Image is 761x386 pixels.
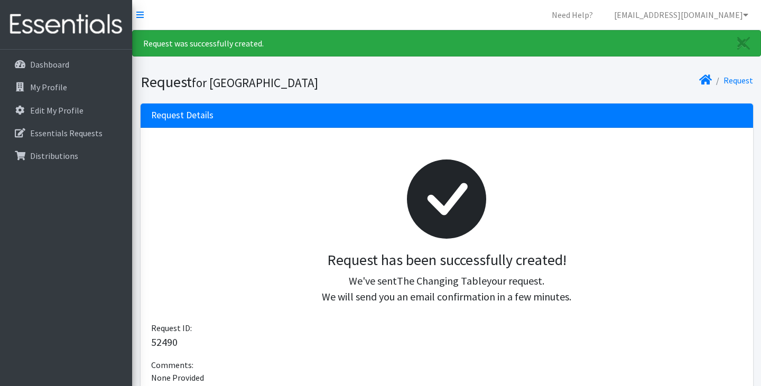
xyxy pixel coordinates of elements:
[30,128,103,138] p: Essentials Requests
[4,77,128,98] a: My Profile
[4,7,128,42] img: HumanEssentials
[160,251,734,269] h3: Request has been successfully created!
[4,54,128,75] a: Dashboard
[151,372,204,383] span: None Provided
[30,59,69,70] p: Dashboard
[160,273,734,305] p: We've sent your request. We will send you an email confirmation in a few minutes.
[30,105,83,116] p: Edit My Profile
[4,145,128,166] a: Distributions
[132,30,761,57] div: Request was successfully created.
[151,110,214,121] h3: Request Details
[397,274,487,287] span: The Changing Table
[151,334,743,350] p: 52490
[4,100,128,121] a: Edit My Profile
[606,4,757,25] a: [EMAIL_ADDRESS][DOMAIN_NAME]
[543,4,601,25] a: Need Help?
[141,73,443,91] h1: Request
[727,31,760,56] a: Close
[30,82,67,92] p: My Profile
[192,75,318,90] small: for [GEOGRAPHIC_DATA]
[4,123,128,144] a: Essentials Requests
[151,323,192,333] span: Request ID:
[30,150,78,161] p: Distributions
[723,75,753,86] a: Request
[151,360,193,370] span: Comments:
